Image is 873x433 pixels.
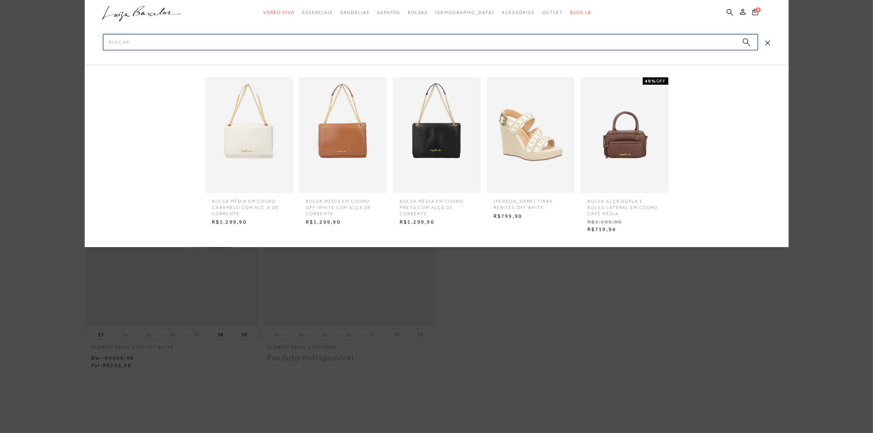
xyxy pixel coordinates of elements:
a: noSubCategoriesText [435,6,494,19]
a: BOLSA ALÇA DUPLA E BOLSO LATERAL EM COURO CAFÉ MÉDIA 40%OFF BOLSA ALÇA DUPLA E BOLSO LATERAL EM C... [579,77,670,235]
strong: 40% [645,78,656,84]
a: categoryNavScreenReaderText [377,6,400,19]
a: BLOG LB [570,6,591,19]
span: BOLSA ALÇA DUPLA E BOLSO LATERAL EM COURO CAFÉ MÉDIA [582,193,667,217]
span: R$1.299,90 [395,217,479,228]
a: categoryNavScreenReaderText [302,6,333,19]
a: categoryNavScreenReaderText [263,6,295,19]
img: BOLSA MÉDIA EM COURO PRETO COM ALÇA DE CORRENTE [393,77,481,193]
span: BOLSA MÉDIA EM COURO PRETO COM ALÇA DE CORRENTE [395,193,479,217]
input: Buscar. [103,34,758,50]
span: R$799,90 [488,211,573,222]
span: Essenciais [302,10,333,15]
span: R$1.199,90 [582,217,667,228]
button: 0 [750,8,760,18]
img: ANABELA TIRAS REBITES OFF WHITE [487,77,575,193]
a: BOLSA MÉDIA EM COURO PRETO COM ALÇA DE CORRENTE BOLSA MÉDIA EM COURO PRETO COM ALÇA DE CORRENTE R... [391,77,483,228]
img: BOLSA ALÇA DUPLA E BOLSO LATERAL EM COURO CAFÉ MÉDIA [580,77,668,193]
span: R$1.299,90 [301,217,385,228]
span: R$719,94 [582,224,667,235]
span: Outlet [542,10,563,15]
a: categoryNavScreenReaderText [340,6,370,19]
span: Sandálias [340,10,370,15]
span: Sapatos [377,10,400,15]
span: Verão Viva [263,10,295,15]
a: BOLSA MÉDIA EM COURO OFF-WHITE COM ALÇA DE CORRENTE BOLSA MÉDIA EM COURO OFF-WHITE COM ALÇA DE CO... [297,77,389,228]
img: BOLSA MÉDIA EM COURO OFF-WHITE COM ALÇA DE CORRENTE [299,77,387,193]
span: OFF [656,78,666,84]
a: categoryNavScreenReaderText [408,6,428,19]
img: BOLSA MÉDIA EM COURO CARAMELO COM ALC¸A DE CORRENTE [205,77,293,193]
span: Bolsas [408,10,428,15]
a: BOLSA MÉDIA EM COURO CARAMELO COM ALC¸A DE CORRENTE BOLSA MÉDIA EM COURO CARAMELO COM ALC¸A DE CO... [203,77,295,228]
span: BOLSA MÉDIA EM COURO OFF-WHITE COM ALÇA DE CORRENTE [301,193,385,217]
span: BLOG LB [570,10,591,15]
a: ANABELA TIRAS REBITES OFF WHITE [PERSON_NAME] TIRAS REBITES OFF WHITE R$799,90 [485,77,576,221]
span: [DEMOGRAPHIC_DATA] [435,10,494,15]
a: categoryNavScreenReaderText [542,6,563,19]
a: categoryNavScreenReaderText [502,6,535,19]
span: BOLSA MÉDIA EM COURO CARAMELO COM ALC¸A DE CORRENTE [207,193,291,217]
span: R$1.299,90 [207,217,291,228]
span: Acessórios [502,10,535,15]
span: 0 [756,7,761,12]
span: [PERSON_NAME] TIRAS REBITES OFF WHITE [488,193,573,211]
